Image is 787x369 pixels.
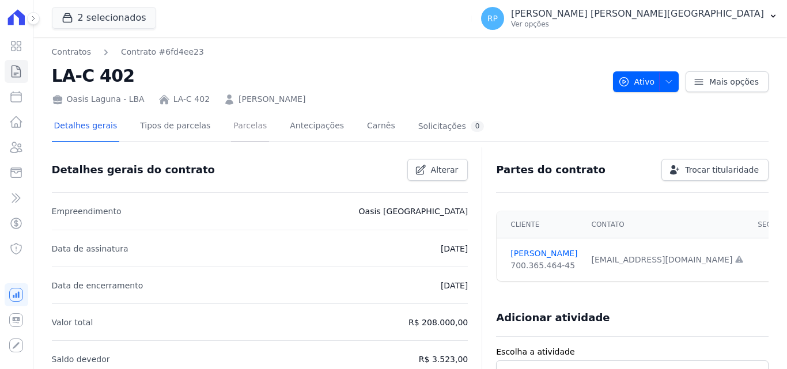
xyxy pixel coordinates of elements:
p: R$ 208.000,00 [408,315,468,329]
a: [PERSON_NAME] [510,248,577,260]
a: Alterar [407,159,468,181]
p: Oasis [GEOGRAPHIC_DATA] [359,204,468,218]
a: Mais opções [686,71,769,92]
span: Ativo [618,71,655,92]
a: Contrato #6fd4ee23 [121,46,204,58]
th: Contato [585,211,751,238]
span: Trocar titularidade [685,164,759,176]
p: [DATE] [441,242,468,256]
a: LA-C 402 [173,93,210,105]
button: 2 selecionados [52,7,156,29]
a: Detalhes gerais [52,112,120,142]
div: Solicitações [418,121,485,132]
a: Carnês [365,112,398,142]
h2: LA-C 402 [52,63,604,89]
p: [DATE] [441,279,468,292]
h3: Partes do contrato [496,163,606,177]
div: [EMAIL_ADDRESS][DOMAIN_NAME] [592,254,744,266]
label: Escolha a atividade [496,346,769,358]
a: [PERSON_NAME] [239,93,305,105]
div: 700.365.464-45 [510,260,577,272]
span: Alterar [431,164,459,176]
p: Saldo devedor [52,352,110,366]
p: [PERSON_NAME] [PERSON_NAME][GEOGRAPHIC_DATA] [511,8,764,20]
p: R$ 3.523,00 [419,352,468,366]
a: Solicitações0 [416,112,487,142]
nav: Breadcrumb [52,46,204,58]
a: Antecipações [287,112,346,142]
nav: Breadcrumb [52,46,604,58]
p: Data de assinatura [52,242,128,256]
th: Cliente [497,211,584,238]
button: Ativo [613,71,679,92]
h3: Detalhes gerais do contrato [52,163,215,177]
p: Data de encerramento [52,279,143,292]
div: 0 [471,121,485,132]
a: Trocar titularidade [661,159,769,181]
span: Mais opções [709,76,759,88]
a: Tipos de parcelas [138,112,213,142]
button: RP [PERSON_NAME] [PERSON_NAME][GEOGRAPHIC_DATA] Ver opções [472,2,787,35]
div: Oasis Laguna - LBA [52,93,145,105]
a: Parcelas [231,112,269,142]
a: Contratos [52,46,91,58]
span: RP [487,14,498,22]
p: Empreendimento [52,204,122,218]
p: Valor total [52,315,93,329]
p: Ver opções [511,20,764,29]
h3: Adicionar atividade [496,311,610,325]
